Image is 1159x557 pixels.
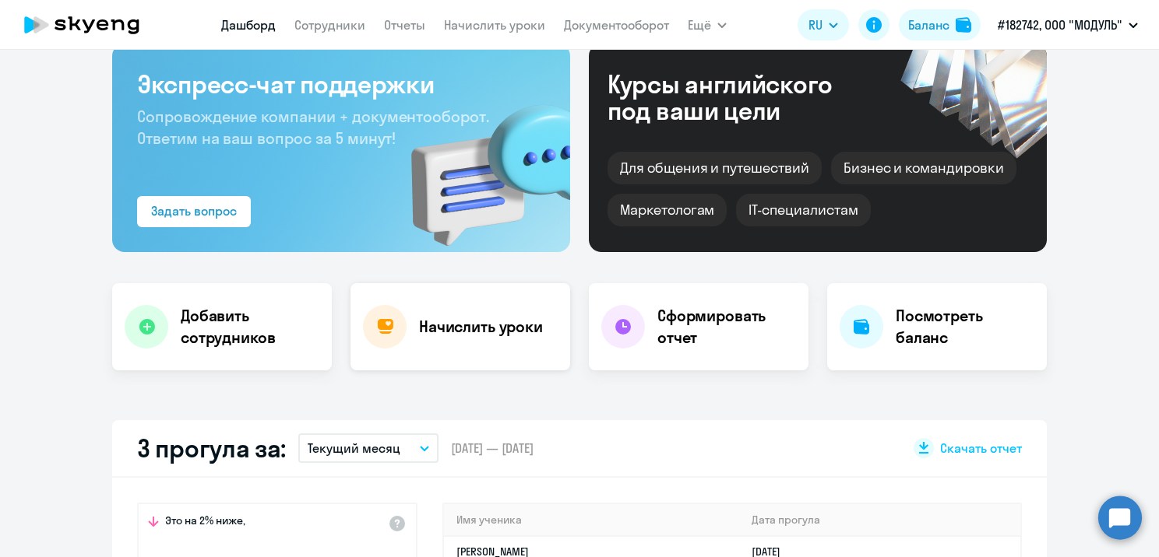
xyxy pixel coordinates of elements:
[739,504,1020,536] th: Дата прогула
[151,201,237,220] div: Задать вопрос
[389,77,570,252] img: bg-img
[137,68,545,100] h3: Экспресс-чат поддержки
[896,305,1034,349] h4: Посмотреть баланс
[137,433,286,464] h2: 3 прогула за:
[956,17,971,33] img: balance
[608,152,822,184] div: Для общения и путешествий
[657,305,796,349] h4: Сформировать отчет
[384,17,425,33] a: Отчеты
[294,17,365,33] a: Сотрудники
[564,17,669,33] a: Документооборот
[688,16,711,34] span: Ещё
[444,504,739,536] th: Имя ученика
[908,16,949,34] div: Баланс
[165,513,245,532] span: Это на 2% ниже,
[990,6,1146,44] button: #182742, ООО "МОДУЛЬ"
[221,17,276,33] a: Дашборд
[998,16,1122,34] p: #182742, ООО "МОДУЛЬ"
[831,152,1016,184] div: Бизнес и командировки
[444,17,545,33] a: Начислить уроки
[308,439,400,457] p: Текущий месяц
[181,305,319,349] h4: Добавить сотрудников
[798,9,849,40] button: RU
[451,440,534,457] span: [DATE] — [DATE]
[808,16,823,34] span: RU
[419,316,543,338] h4: Начислить уроки
[688,9,727,40] button: Ещё
[608,71,874,124] div: Курсы английского под ваши цели
[940,440,1022,457] span: Скачать отчет
[608,194,727,226] div: Маркетологам
[137,107,489,148] span: Сопровождение компании + документооборот. Ответим на ваш вопрос за 5 минут!
[137,196,251,227] button: Задать вопрос
[298,433,439,463] button: Текущий месяц
[899,9,981,40] button: Балансbalance
[736,194,870,226] div: IT-специалистам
